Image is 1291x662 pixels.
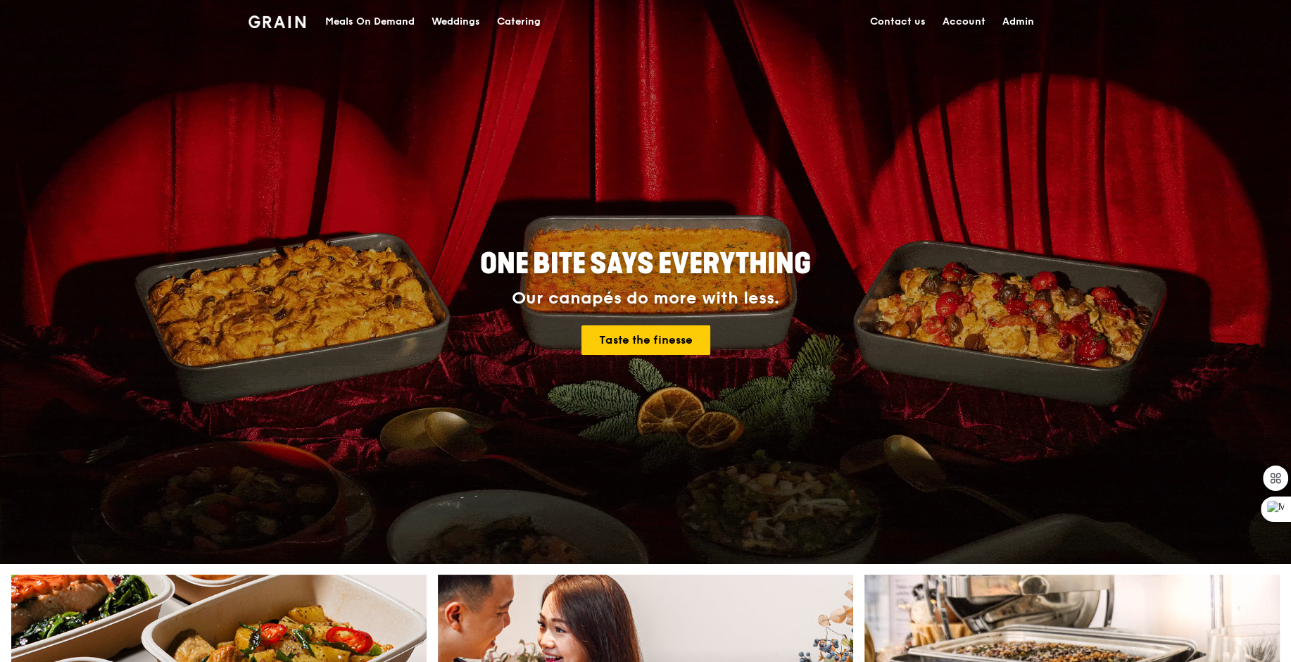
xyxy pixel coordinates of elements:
[423,1,489,43] a: Weddings
[248,15,306,28] img: Grain
[934,1,994,43] a: Account
[862,1,934,43] a: Contact us
[325,1,415,43] div: Meals On Demand
[489,1,549,43] a: Catering
[581,325,710,355] a: Taste the finesse
[392,289,899,308] div: Our canapés do more with less.
[480,247,811,281] span: ONE BITE SAYS EVERYTHING
[497,1,541,43] div: Catering
[432,1,480,43] div: Weddings
[994,1,1043,43] a: Admin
